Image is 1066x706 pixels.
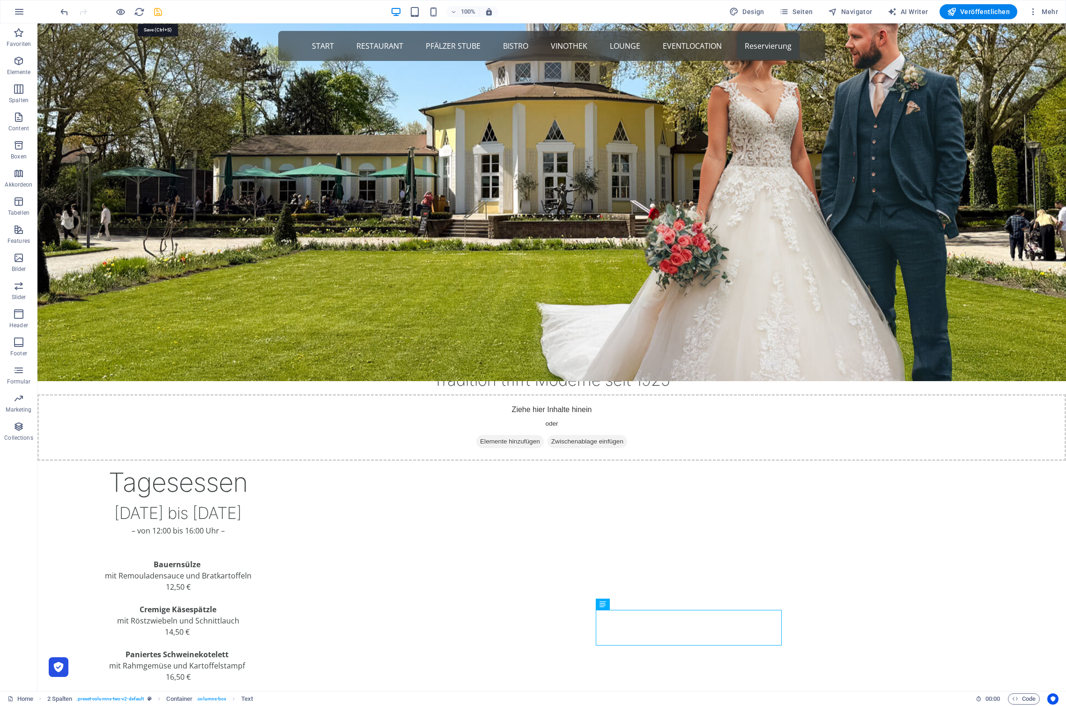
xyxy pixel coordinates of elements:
button: AI Writer [884,4,932,19]
i: Bei Größenänderung Zoomstufe automatisch an das gewählte Gerät anpassen. [485,8,493,16]
span: Seiten [779,7,813,16]
i: Dieses Element ist ein anpassbares Preset [148,696,152,701]
button: Navigator [824,4,876,19]
button: Veröffentlichen [940,4,1017,19]
p: Akkordeon [5,181,32,188]
span: 00 00 [985,693,1000,705]
span: Elemente hinzufügen [439,412,506,425]
button: Mehr [1025,4,1062,19]
button: undo [59,6,70,17]
button: Design [725,4,768,19]
p: Bilder [12,265,26,273]
p: Spalten [9,97,29,104]
p: Content [8,125,29,132]
p: Elemente [7,68,31,76]
span: . preset-columns-two-v2-default [76,693,144,705]
button: save [152,6,163,17]
i: Rückgängig: Text ändern (Strg+Z) [59,7,70,17]
button: reload [133,6,145,17]
span: Klick zum Auswählen. Doppelklick zum Bearbeiten [166,693,192,705]
p: Slider [12,293,26,301]
button: 100% [446,6,480,17]
span: : [992,695,993,702]
button: Code [1008,693,1040,705]
p: Footer [10,350,27,357]
p: Boxen [11,153,27,160]
span: Navigator [828,7,873,16]
span: AI Writer [888,7,928,16]
span: Klick zum Auswählen. Doppelklick zum Bearbeiten [241,693,253,705]
span: Code [1012,693,1036,705]
p: Favoriten [7,40,31,48]
p: Features [7,237,30,245]
p: Header [9,322,28,329]
nav: breadcrumb [47,693,253,705]
span: Design [729,7,764,16]
p: Formular [7,378,31,385]
h6: 100% [460,6,475,17]
div: Design (Strg+Alt+Y) [725,4,768,19]
p: Tabellen [8,209,30,217]
span: Veröffentlichen [947,7,1010,16]
span: . columns-box [196,693,226,705]
h6: Session-Zeit [976,693,1000,705]
span: Zwischenablage einfügen [510,412,590,425]
button: Seiten [776,4,817,19]
span: Mehr [1029,7,1058,16]
p: Collections [4,434,33,442]
a: Klick, um Auswahl aufzuheben. Doppelklick öffnet Seitenverwaltung [7,693,33,705]
p: Marketing [6,406,31,413]
button: Usercentrics [1047,693,1059,705]
span: Klick zum Auswählen. Doppelklick zum Bearbeiten [47,693,73,705]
